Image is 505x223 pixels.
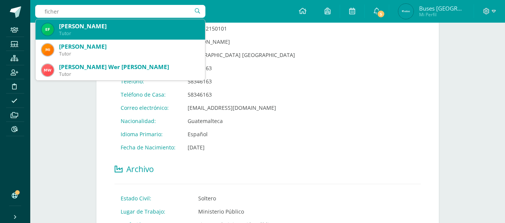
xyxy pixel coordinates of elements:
[192,205,281,218] td: Ministerio Público
[115,101,182,114] td: Correo electrónico:
[182,35,301,48] td: [PERSON_NAME]
[115,205,192,218] td: Lugar de Trabajo:
[115,141,182,154] td: Fecha de Nacimiento:
[182,88,301,101] td: 58346163
[419,11,465,18] span: Mi Perfil
[182,75,301,88] td: 58346163
[126,164,154,174] span: Archivo
[59,22,199,30] div: [PERSON_NAME]
[182,62,301,75] td: 58346163
[182,114,301,128] td: Guatemalteca
[182,141,301,154] td: [DATE]
[35,5,205,18] input: Busca un usuario...
[59,63,199,71] div: [PERSON_NAME] Wer [PERSON_NAME]
[192,192,281,205] td: Soltero
[59,51,199,57] div: Tutor
[59,43,199,51] div: [PERSON_NAME]
[59,30,199,37] div: Tutor
[115,75,182,88] td: Teléfono:
[115,88,182,101] td: Teléfono de Casa:
[115,114,182,128] td: Nacionalidad:
[377,10,385,18] span: 5
[182,128,301,141] td: Español
[115,192,192,205] td: Estado Civil:
[42,23,54,35] img: 1a932c11c4b42197d4de5b09ea790d10.png
[182,48,301,62] td: [GEOGRAPHIC_DATA] [GEOGRAPHIC_DATA]
[42,64,54,76] img: 15d72080051548a93b90bf2619f9a7a0.png
[182,22,301,35] td: 2601382150101
[419,5,465,12] span: Buses [GEOGRAPHIC_DATA]
[115,128,182,141] td: Idioma Primario:
[398,4,413,19] img: fc6c33b0aa045aa3213aba2fdb094e39.png
[59,71,199,77] div: Tutor
[42,44,54,56] img: fe98188e9b09908883f6d67d53e7e04b.png
[182,101,301,114] td: [EMAIL_ADDRESS][DOMAIN_NAME]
